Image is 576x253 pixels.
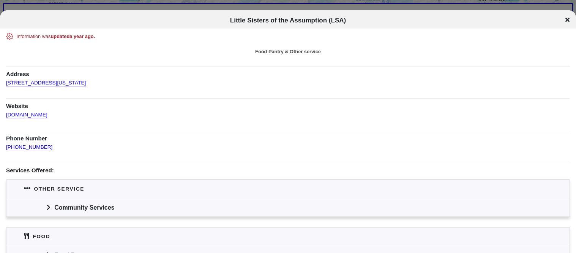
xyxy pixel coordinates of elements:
span: Little Sisters of the Assumption (LSA) [230,17,346,24]
h1: Phone Number [6,131,570,142]
h1: Services Offered: [6,163,570,174]
h1: Website [6,99,570,110]
a: [PHONE_NUMBER] [6,139,52,150]
div: Information was [16,33,560,40]
div: Food [33,232,50,240]
div: Other service [34,185,84,193]
h1: Address [6,67,570,78]
a: [STREET_ADDRESS][US_STATE] [6,75,86,86]
a: [DOMAIN_NAME] [6,107,47,118]
span: updated a year ago . [51,33,95,39]
div: Food Pantry & Other service [6,48,570,55]
div: Community Services [6,198,570,216]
